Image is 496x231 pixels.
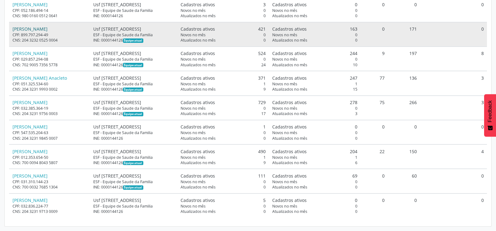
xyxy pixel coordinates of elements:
td: 0 [388,120,420,144]
span: Esta é a equipe atual deste Agente [123,63,143,67]
span: Cadastros ativos [181,1,215,8]
div: CPF: 029.857.294-08 [13,57,87,62]
a: [PERSON_NAME] [13,124,48,130]
span: Atualizados no mês [272,87,307,92]
div: CNS: 700 0032 7685 1304 [13,184,87,190]
span: Novos no mês [181,32,206,38]
div: 0 [272,32,357,38]
span: Atualizados no mês [181,209,216,214]
div: CPF: 032.836.224-77 [13,203,87,209]
td: 8 [420,47,487,71]
div: Usf [STREET_ADDRESS] [93,26,174,32]
span: Atualizados no mês [181,136,216,141]
a: [PERSON_NAME] [13,26,48,32]
span: Cadastros ativos [181,123,215,130]
div: Usf [STREET_ADDRESS] [93,173,174,179]
div: 111 [181,173,266,179]
span: Cadastros ativos [181,26,215,32]
a: [PERSON_NAME] [13,173,48,179]
div: 5 [181,197,266,203]
div: CPF: 899.797.294-49 [13,32,87,38]
div: 10 [272,62,357,68]
span: Cadastros ativos [272,75,307,81]
td: 0 [420,193,487,218]
div: CNS: 204 3231 9993 0002 [13,87,87,92]
span: Cadastros ativos [181,173,215,179]
span: Novos no mês [272,8,297,13]
span: Novos no mês [272,81,297,87]
span: Atualizados no mês [181,111,216,116]
span: Cadastros ativos [272,99,307,106]
div: CNS: 204 3232 0525 0004 [13,38,87,43]
span: Esta é a equipe atual deste Agente [123,112,143,116]
span: Novos no mês [181,8,206,13]
div: 0 [272,106,357,111]
span: Atualizados no mês [272,111,307,116]
div: 244 [272,50,357,57]
div: ESF - Equipe de Saude da Familia [93,57,174,62]
span: Novos no mês [181,57,206,62]
div: 15 [272,87,357,92]
div: 1 [181,123,266,130]
td: 9 [360,47,388,71]
span: Cadastros ativos [272,1,307,8]
div: 0 [181,184,266,190]
div: 0 [181,13,266,18]
div: 0 [272,13,357,18]
div: ESF - Equipe de Saude da Familia [93,81,174,87]
div: INE: 0000144126 [93,38,174,43]
div: 0 [181,8,266,13]
div: 163 [272,26,357,32]
td: 0 [420,120,487,144]
span: Atualizados no mês [181,160,216,165]
div: CNS: 204 3231 9713 0009 [13,209,87,214]
div: CNS: 980 0160 0512 0641 [13,13,87,18]
div: ESF - Equipe de Saude da Familia [93,179,174,184]
button: Feedback - Mostrar pesquisa [484,94,496,137]
td: 0 [360,193,388,218]
div: 0 [181,209,266,214]
div: 204 [272,148,357,155]
div: 24 [181,62,266,68]
span: Atualizados no mês [272,13,307,18]
span: Atualizados no mês [181,13,216,18]
div: 17 [181,111,266,116]
td: 136 [388,71,420,95]
span: Novos no mês [272,155,297,160]
span: Atualizados no mês [181,38,216,43]
div: Usf [STREET_ADDRESS] [93,50,174,57]
span: Novos no mês [181,81,206,87]
span: Cadastros ativos [272,148,307,155]
span: Atualizados no mês [272,38,307,43]
span: Novos no mês [272,130,297,135]
a: [PERSON_NAME] [13,148,48,154]
td: 22 [360,144,388,169]
td: 3 [420,71,487,95]
div: 0 [272,203,357,209]
div: INE: 0000144126 [93,111,174,116]
span: Atualizados no mês [181,87,216,92]
div: INE: 0000144126 [93,62,174,68]
span: Esta é a equipe atual deste Agente [123,38,143,43]
a: [PERSON_NAME] Anacleto [13,75,67,81]
td: 0 [420,22,487,47]
td: 60 [388,169,420,193]
span: Atualizados no mês [272,62,307,68]
div: 9 [181,87,266,92]
div: 0 [181,32,266,38]
div: 3 [272,111,357,116]
div: CNS: 702 9005 7356 5778 [13,62,87,68]
div: 371 [181,75,266,81]
div: CPF: 547.535.204-63 [13,130,87,135]
div: 0 [272,123,357,130]
a: [PERSON_NAME] [13,197,48,203]
div: CNS: 700 0094 8043 5807 [13,160,87,165]
td: 266 [388,96,420,120]
div: ESF - Equipe de Saude da Familia [93,203,174,209]
td: 171 [388,22,420,47]
div: Usf [STREET_ADDRESS] [93,99,174,106]
span: Cadastros ativos [272,197,307,203]
span: Novos no mês [181,130,206,135]
div: 0 [272,1,357,8]
span: Cadastros ativos [272,123,307,130]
